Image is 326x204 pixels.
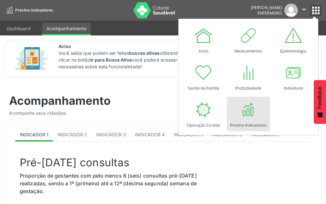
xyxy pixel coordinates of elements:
a: Previne Indicadores [227,97,270,131]
a: Dashboard [2,23,35,34]
a: Epidemiologia [272,23,315,57]
span: Indicador 4 [135,132,165,137]
div: [PERSON_NAME] [251,5,282,10]
div: Acompanhe seus cidadãos [9,110,159,116]
a: Produtividade [227,60,270,94]
a: Indivíduos [272,60,315,94]
strong: Ir para Busca Ativa [90,57,132,63]
span: Pré-[DATE] consultas [20,156,129,169]
a: Medicamentos [227,23,270,57]
p: Você sabia que podem ser feitas utilizando nosso sistema? Ao clicar no botão você poderá acessar ... [58,50,229,70]
a: Saúde da Família [182,60,225,94]
span: Previne Indicadores [15,7,53,13]
a: Início [182,23,225,57]
img: img [284,4,298,17]
i:  [300,6,308,13]
a: Acompanhamento [42,23,91,35]
button: apps [310,5,321,16]
div: Acompanhamento [9,94,159,107]
span: Enfermeiro [258,10,282,16]
span: Proporção de gestantes com pelo menos 6 (seis) consultas pré-[DATE] realizadas, sendo a 1ª (prime... [20,172,197,194]
span: Indicador 3 [96,132,126,137]
strong: buscas ativas [129,50,160,56]
span: Feedback [317,86,323,109]
span: Aviso [58,43,229,50]
span: Indicador 5 [174,132,203,137]
span: Indicador 2 [58,132,87,137]
button: Feedback - Mostrar pesquisa [314,80,326,124]
img: Imagem de CalloutCard [13,44,49,73]
a: Operação Co-vida [182,97,225,131]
